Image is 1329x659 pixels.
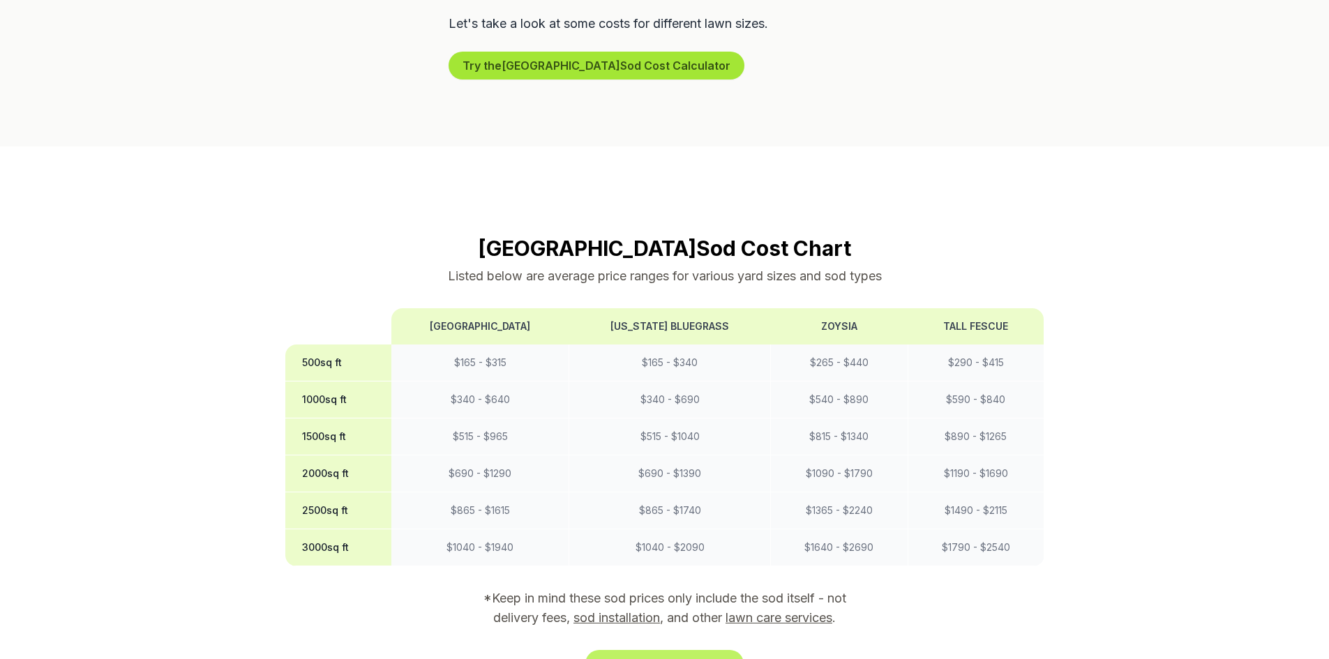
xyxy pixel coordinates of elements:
th: [GEOGRAPHIC_DATA] [391,308,569,344]
td: $ 340 - $ 690 [569,381,771,418]
p: *Keep in mind these sod prices only include the sod itself - not delivery fees, , and other . [464,589,866,628]
td: $ 865 - $ 1615 [391,492,569,529]
td: $ 890 - $ 1265 [908,418,1044,455]
td: $ 1090 - $ 1790 [771,455,908,492]
td: $ 1640 - $ 2690 [771,529,908,566]
td: $ 1190 - $ 1690 [908,455,1044,492]
td: $ 690 - $ 1290 [391,455,569,492]
td: $ 165 - $ 315 [391,344,569,381]
a: lawn care services [726,610,832,625]
td: $ 815 - $ 1340 [771,418,908,455]
th: 3000 sq ft [285,529,392,566]
td: $ 165 - $ 340 [569,344,771,381]
th: 2500 sq ft [285,492,392,529]
p: Listed below are average price ranges for various yard sizes and sod types [285,266,1044,286]
th: [US_STATE] Bluegrass [569,308,771,344]
td: $ 865 - $ 1740 [569,492,771,529]
td: $ 340 - $ 640 [391,381,569,418]
td: $ 1490 - $ 2115 [908,492,1044,529]
td: $ 1040 - $ 1940 [391,529,569,566]
p: Let's take a look at some costs for different lawn sizes. [449,13,881,35]
button: Try the[GEOGRAPHIC_DATA]Sod Cost Calculator [449,52,744,79]
td: $ 540 - $ 890 [771,381,908,418]
td: $ 1040 - $ 2090 [569,529,771,566]
td: $ 1365 - $ 2240 [771,492,908,529]
a: sod installation [573,610,660,625]
td: $ 515 - $ 965 [391,418,569,455]
td: $ 265 - $ 440 [771,344,908,381]
td: $ 515 - $ 1040 [569,418,771,455]
td: $ 590 - $ 840 [908,381,1044,418]
th: 1500 sq ft [285,418,392,455]
th: 1000 sq ft [285,381,392,418]
td: $ 290 - $ 415 [908,344,1044,381]
th: 2000 sq ft [285,455,392,492]
h2: [GEOGRAPHIC_DATA] Sod Cost Chart [285,236,1044,261]
th: 500 sq ft [285,344,392,381]
th: Zoysia [771,308,908,344]
td: $ 690 - $ 1390 [569,455,771,492]
th: Tall Fescue [908,308,1044,344]
td: $ 1790 - $ 2540 [908,529,1044,566]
